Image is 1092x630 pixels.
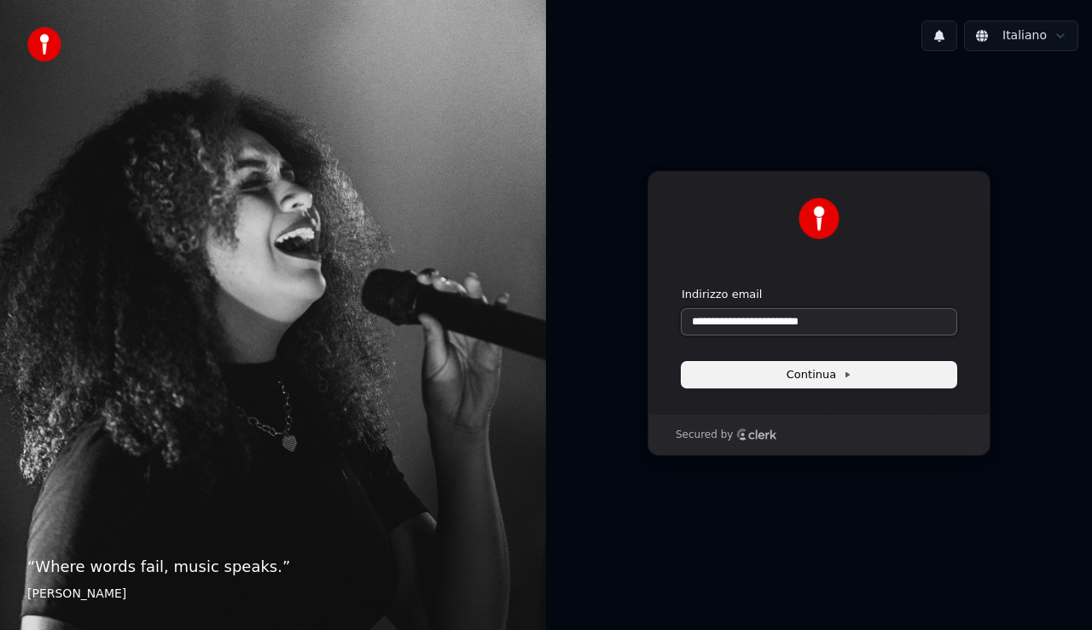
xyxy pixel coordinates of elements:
[682,287,762,302] label: Indirizzo email
[799,198,839,239] img: Youka
[27,27,61,61] img: youka
[736,429,777,440] a: Clerk logo
[676,429,733,442] p: Secured by
[27,586,519,603] footer: [PERSON_NAME]
[682,362,956,388] button: Continua
[27,555,519,579] p: “ Where words fail, music speaks. ”
[787,367,851,382] span: Continua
